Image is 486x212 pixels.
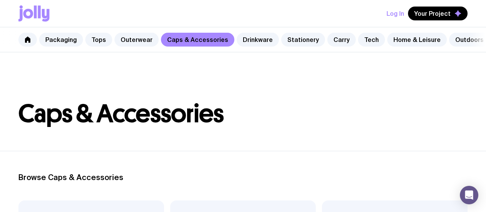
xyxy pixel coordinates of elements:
a: Stationery [281,33,325,47]
h1: Caps & Accessories [18,102,468,126]
a: Caps & Accessories [161,33,234,47]
a: Tech [358,33,385,47]
button: Log In [386,7,404,20]
a: Home & Leisure [387,33,447,47]
div: Open Intercom Messenger [460,186,478,204]
a: Packaging [39,33,83,47]
a: Tops [85,33,112,47]
button: Your Project [408,7,468,20]
a: Outerwear [114,33,159,47]
a: Carry [327,33,356,47]
span: Your Project [414,10,451,17]
a: Drinkware [237,33,279,47]
h2: Browse Caps & Accessories [18,173,468,182]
